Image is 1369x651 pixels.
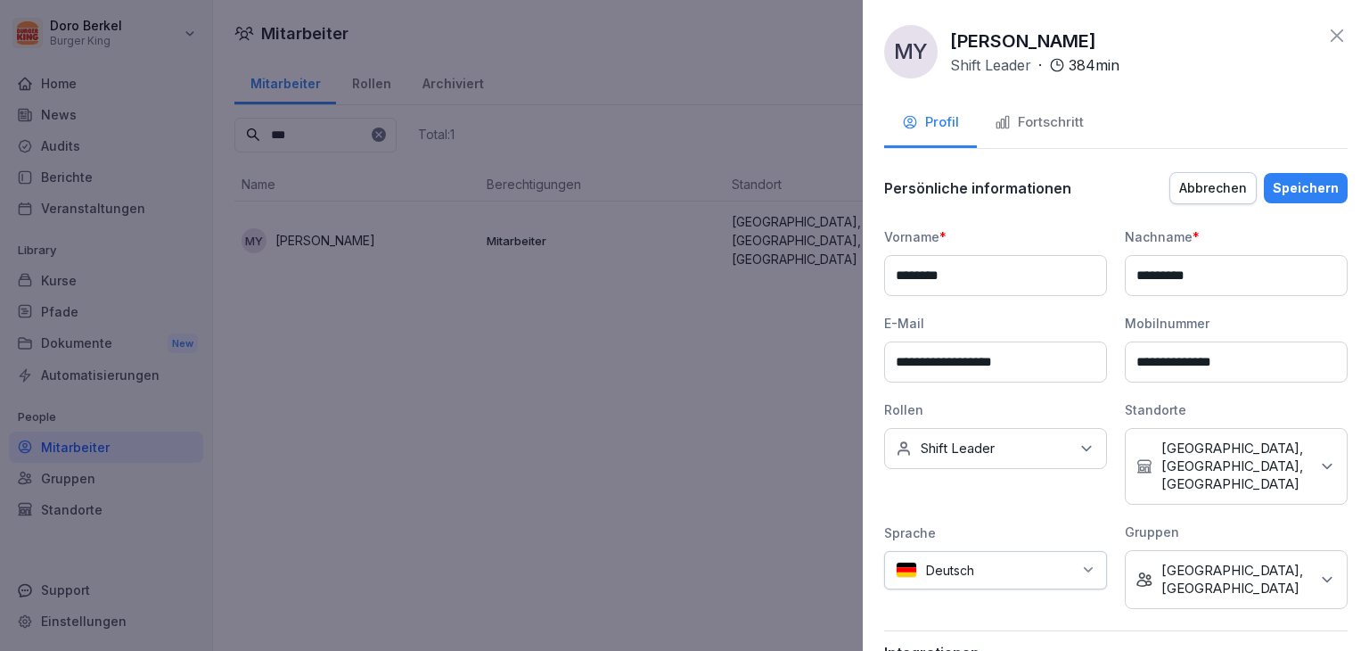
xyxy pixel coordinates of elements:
div: Mobilnummer [1125,314,1348,333]
div: Nachname [1125,227,1348,246]
div: E-Mail [884,314,1107,333]
button: Speichern [1264,173,1348,203]
div: Standorte [1125,400,1348,419]
div: Gruppen [1125,523,1348,541]
p: Shift Leader [921,440,995,457]
div: Fortschritt [995,112,1084,133]
button: Fortschritt [977,100,1102,148]
div: MY [884,25,938,78]
p: 384 min [1069,54,1119,76]
p: [PERSON_NAME] [950,28,1096,54]
div: Vorname [884,227,1107,246]
div: Abbrechen [1179,178,1247,198]
button: Profil [884,100,977,148]
img: de.svg [896,562,917,579]
div: Deutsch [884,551,1107,589]
div: Sprache [884,523,1107,542]
p: [GEOGRAPHIC_DATA], [GEOGRAPHIC_DATA] [1161,562,1309,597]
button: Abbrechen [1169,172,1257,204]
div: Rollen [884,400,1107,419]
p: Shift Leader [950,54,1031,76]
p: Persönliche informationen [884,179,1071,197]
p: [GEOGRAPHIC_DATA], [GEOGRAPHIC_DATA], [GEOGRAPHIC_DATA] [1161,440,1309,493]
div: Speichern [1273,178,1339,198]
div: Profil [902,112,959,133]
div: · [950,54,1119,76]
